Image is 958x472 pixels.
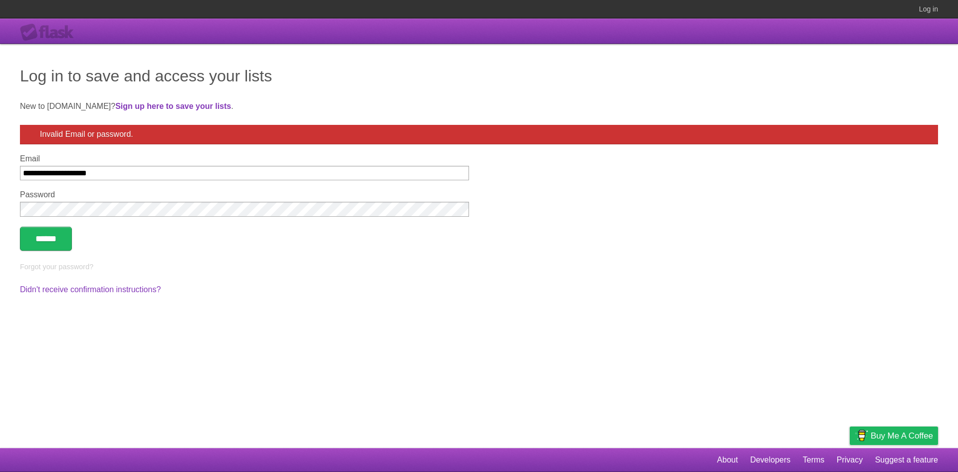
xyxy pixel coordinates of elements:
a: Didn't receive confirmation instructions? [20,285,161,294]
div: Flask [20,23,80,41]
label: Password [20,190,469,199]
a: Forgot your password? [20,263,93,271]
a: Sign up here to save your lists [115,102,231,110]
h1: Log in to save and access your lists [20,64,938,88]
label: Email [20,154,469,163]
div: Invalid Email or password. [20,125,938,144]
a: About [717,451,738,470]
a: Terms [803,451,825,470]
span: Buy me a coffee [871,427,933,445]
p: New to [DOMAIN_NAME]? . [20,100,938,112]
a: Privacy [837,451,863,470]
img: Buy me a coffee [855,427,868,444]
a: Buy me a coffee [850,427,938,445]
a: Developers [750,451,790,470]
a: Suggest a feature [875,451,938,470]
